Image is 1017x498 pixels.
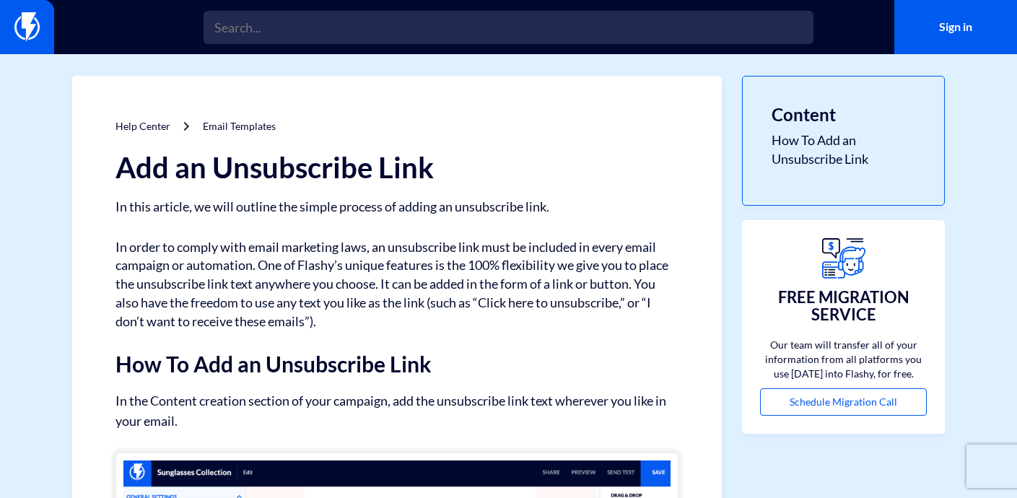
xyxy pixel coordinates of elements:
[760,338,927,381] p: Our team will transfer all of your information from all platforms you use [DATE] into Flashy, for...
[115,352,678,376] h2: How To Add an Unsubscribe Link
[760,388,927,416] a: Schedule Migration Call
[115,198,678,217] p: In this article, we will outline the simple process of adding an unsubscribe link.
[772,105,916,124] h3: Content
[115,390,678,431] p: In the Content creation section of your campaign, add the unsubscribe link text wherever you like...
[772,131,916,168] a: How To Add an Unsubscribe Link
[204,11,813,44] input: Search...
[115,238,678,331] p: In order to comply with email marketing laws, an unsubscribe link must be included in every email...
[760,289,927,323] h3: FREE MIGRATION SERVICE
[203,120,276,132] a: Email Templates
[115,152,678,183] h1: Add an Unsubscribe Link
[115,120,170,132] a: Help Center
